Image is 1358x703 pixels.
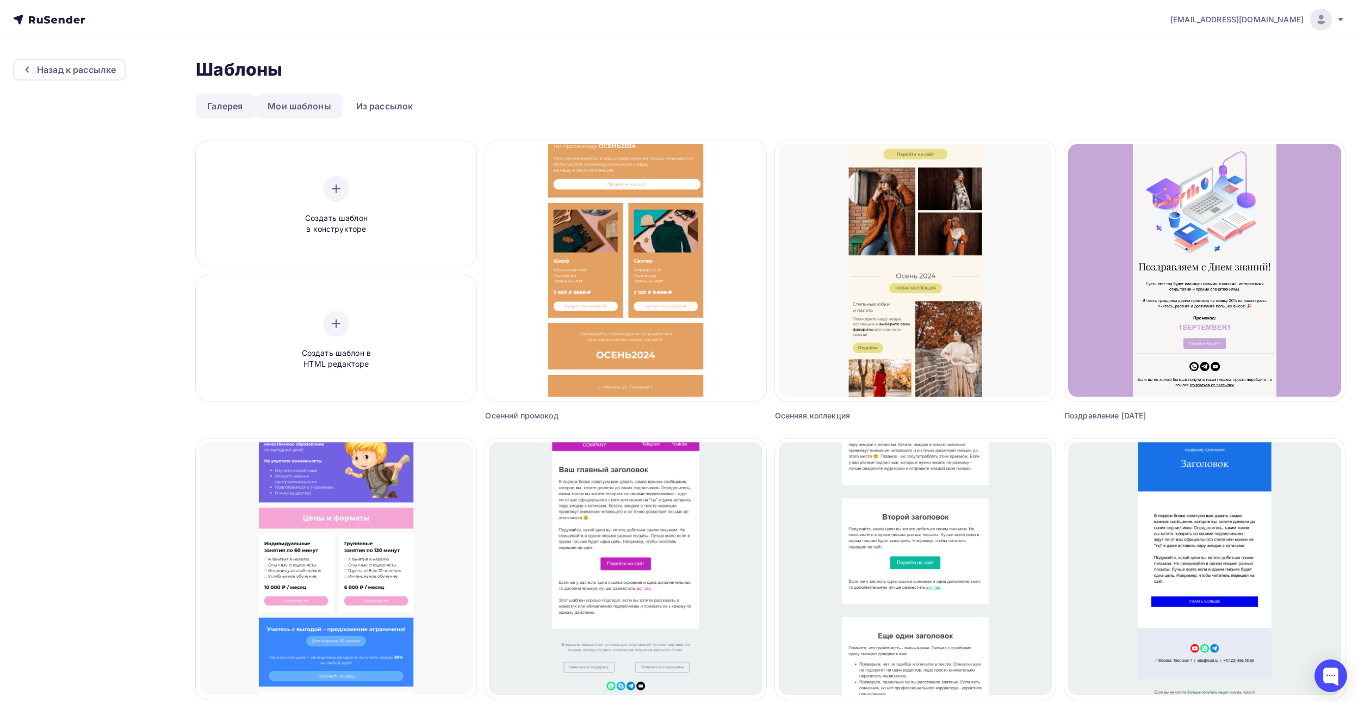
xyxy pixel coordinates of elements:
[284,348,388,370] span: Создать шаблон в HTML редакторе
[1064,410,1227,421] div: Поздравление [DATE]
[775,410,938,421] div: Осенняя коллекция
[37,63,116,76] div: Назад к рассылке
[345,94,425,119] a: Из рассылок
[196,59,282,81] h2: Шаблоны
[196,94,254,119] a: Галерея
[256,94,343,119] a: Мои шаблоны
[1170,14,1304,25] span: [EMAIL_ADDRESS][DOMAIN_NAME]
[1170,9,1345,30] a: [EMAIL_ADDRESS][DOMAIN_NAME]
[485,410,648,421] div: Осенний промокод
[284,213,388,235] span: Создать шаблон в конструкторе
